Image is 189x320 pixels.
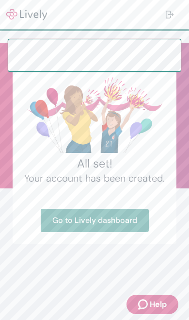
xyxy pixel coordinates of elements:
[126,295,178,314] button: Zendesk support iconHelp
[158,5,181,24] button: Log out
[41,209,149,232] a: Go to Lively dashboard
[24,156,165,171] h2: All set!
[150,299,167,310] span: Help
[6,9,47,20] img: Lively
[138,299,150,310] svg: Zendesk support icon
[24,171,165,185] h4: Your account has been created.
